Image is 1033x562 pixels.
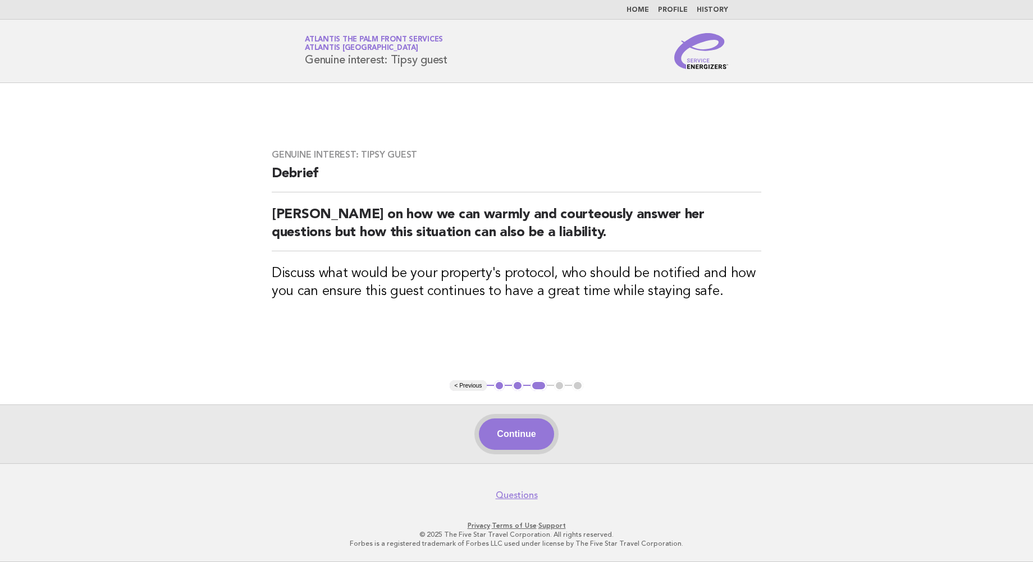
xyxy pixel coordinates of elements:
[272,165,761,192] h2: Debrief
[450,380,486,391] button: < Previous
[538,522,566,529] a: Support
[512,380,523,391] button: 2
[494,380,505,391] button: 1
[468,522,490,529] a: Privacy
[305,36,447,66] h1: Genuine interest: Tipsy guest
[173,530,860,539] p: © 2025 The Five Star Travel Corporation. All rights reserved.
[627,7,649,13] a: Home
[697,7,728,13] a: History
[496,490,538,501] a: Questions
[658,7,688,13] a: Profile
[531,380,547,391] button: 3
[272,206,761,251] h2: [PERSON_NAME] on how we can warmly and courteously answer her questions but how this situation ca...
[305,45,418,52] span: Atlantis [GEOGRAPHIC_DATA]
[173,539,860,548] p: Forbes is a registered trademark of Forbes LLC used under license by The Five Star Travel Corpora...
[272,265,761,301] h3: Discuss what would be your property's protocol, who should be notified and how you can ensure thi...
[305,36,443,52] a: Atlantis The Palm Front ServicesAtlantis [GEOGRAPHIC_DATA]
[479,418,554,450] button: Continue
[272,149,761,160] h3: Genuine interest: Tipsy guest
[674,33,728,69] img: Service Energizers
[173,521,860,530] p: · ·
[492,522,537,529] a: Terms of Use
